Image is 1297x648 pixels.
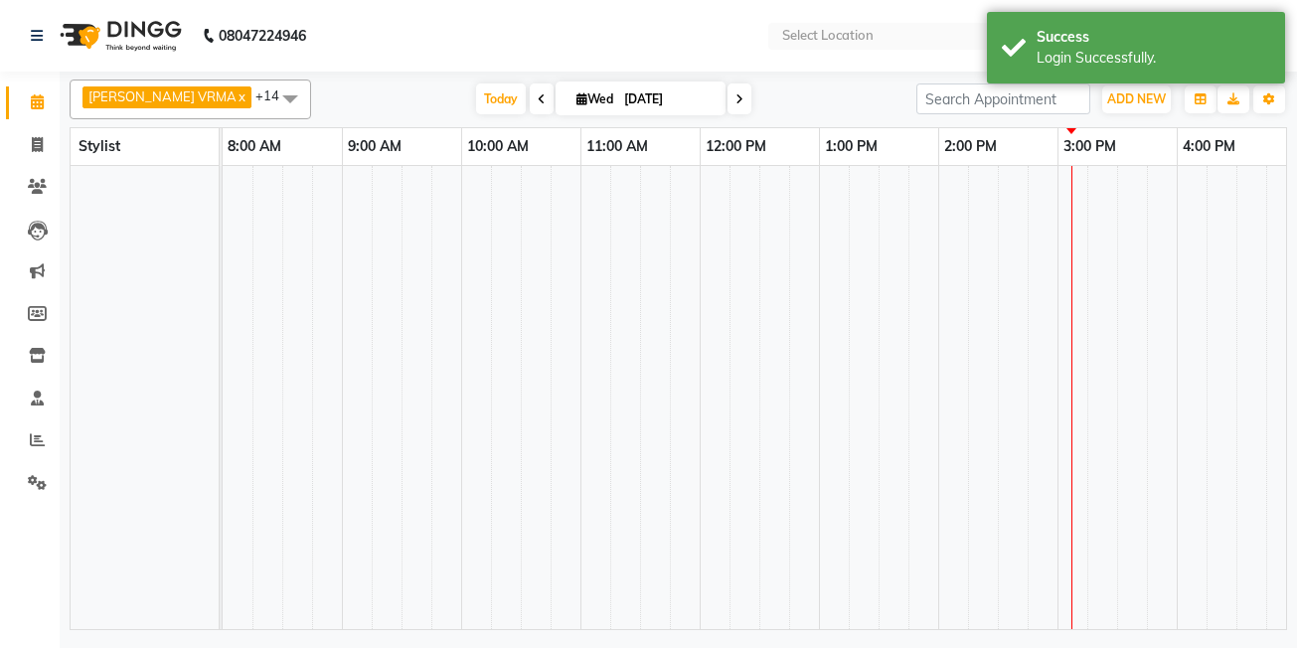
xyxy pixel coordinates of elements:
[1178,132,1240,161] a: 4:00 PM
[219,8,306,64] b: 08047224946
[223,132,286,161] a: 8:00 AM
[571,91,618,106] span: Wed
[237,88,245,104] a: x
[88,88,237,104] span: [PERSON_NAME] VRMA
[1037,48,1270,69] div: Login Successfully.
[343,132,406,161] a: 9:00 AM
[476,83,526,114] span: Today
[701,132,771,161] a: 12:00 PM
[255,87,294,103] span: +14
[939,132,1002,161] a: 2:00 PM
[1102,85,1171,113] button: ADD NEW
[1037,27,1270,48] div: Success
[581,132,653,161] a: 11:00 AM
[51,8,187,64] img: logo
[1107,91,1166,106] span: ADD NEW
[916,83,1090,114] input: Search Appointment
[79,137,120,155] span: Stylist
[462,132,534,161] a: 10:00 AM
[1058,132,1121,161] a: 3:00 PM
[618,84,718,114] input: 2025-09-03
[820,132,883,161] a: 1:00 PM
[782,26,874,46] div: Select Location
